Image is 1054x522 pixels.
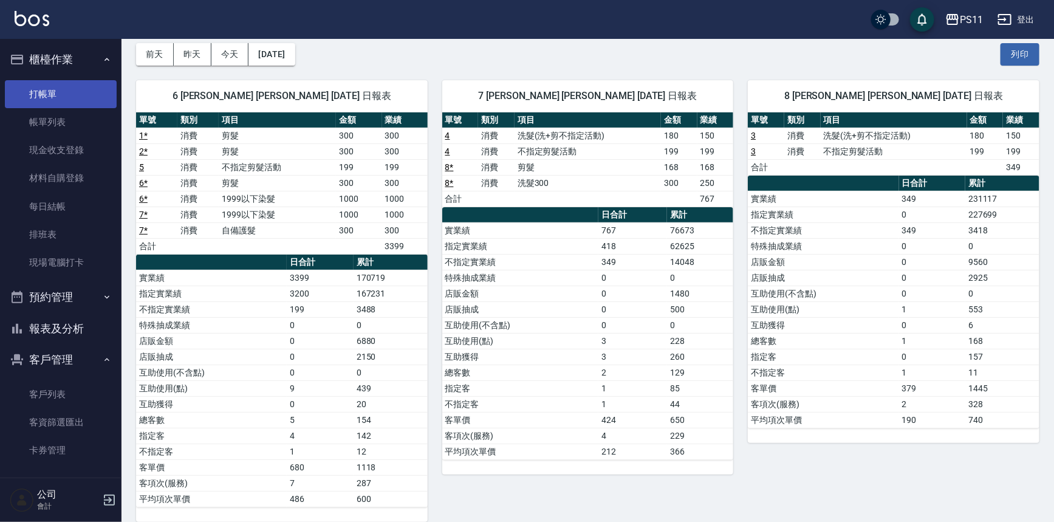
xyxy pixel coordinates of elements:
a: 帳單列表 [5,108,117,136]
td: 228 [667,333,733,349]
td: 特殊抽成業績 [748,238,898,254]
a: 現金收支登錄 [5,136,117,164]
td: 250 [697,175,734,191]
td: 12 [354,444,428,459]
table: a dense table [442,207,734,460]
a: 材料自購登錄 [5,164,117,192]
button: 前天 [136,43,174,66]
th: 類別 [177,112,219,128]
td: 180 [661,128,697,143]
td: 0 [287,349,354,365]
th: 累計 [965,176,1039,191]
td: 不指定剪髮活動 [219,159,336,175]
td: 1999以下染髮 [219,207,336,222]
td: 180 [967,128,1004,143]
td: 平均項次單價 [748,412,898,428]
button: 行銷工具 [5,470,117,501]
td: 300 [336,222,382,238]
td: 154 [354,412,428,428]
button: 櫃檯作業 [5,44,117,75]
td: 消費 [177,191,219,207]
th: 日合計 [899,176,966,191]
a: 4 [445,146,450,156]
td: 0 [899,349,966,365]
td: 消費 [177,128,219,143]
td: 0 [287,365,354,380]
td: 0 [598,286,667,301]
td: 287 [354,475,428,491]
td: 剪髮 [515,159,661,175]
td: 總客數 [442,365,598,380]
td: 總客數 [136,412,287,428]
td: 199 [697,143,734,159]
a: 3 [751,131,756,140]
td: 店販金額 [748,254,898,270]
td: 1 [287,444,354,459]
td: 客單價 [748,380,898,396]
td: 1 [899,333,966,349]
td: 199 [1003,143,1039,159]
th: 累計 [667,207,733,223]
td: 指定實業績 [442,238,598,254]
td: 199 [336,159,382,175]
td: 互助獲得 [442,349,598,365]
td: 168 [965,333,1039,349]
a: 3 [751,146,756,156]
div: PS11 [960,12,983,27]
th: 單號 [442,112,479,128]
button: 登出 [993,9,1039,31]
a: 卡券管理 [5,436,117,464]
td: 14048 [667,254,733,270]
td: 店販金額 [136,333,287,349]
td: 300 [382,143,428,159]
td: 170719 [354,270,428,286]
td: 互助獲得 [136,396,287,412]
th: 業績 [697,112,734,128]
button: 列印 [1001,43,1039,66]
td: 199 [661,143,697,159]
td: 6 [965,317,1039,333]
td: 平均項次單價 [136,491,287,507]
td: 9 [287,380,354,396]
td: 特殊抽成業績 [136,317,287,333]
td: 300 [336,128,382,143]
td: 消費 [478,143,515,159]
td: 0 [598,301,667,317]
td: 店販抽成 [136,349,287,365]
td: 190 [899,412,966,428]
td: 洗髮(洗+剪不指定活動) [515,128,661,143]
td: 6880 [354,333,428,349]
td: 349 [598,254,667,270]
th: 項目 [821,112,967,128]
td: 227699 [965,207,1039,222]
td: 合計 [136,238,177,254]
td: 不指定實業績 [748,222,898,238]
th: 金額 [336,112,382,128]
td: 129 [667,365,733,380]
td: 0 [354,365,428,380]
a: 客戶列表 [5,380,117,408]
td: 199 [967,143,1004,159]
td: 0 [598,270,667,286]
td: 互助使用(不含點) [748,286,898,301]
td: 客項次(服務) [748,396,898,412]
td: 85 [667,380,733,396]
td: 379 [899,380,966,396]
td: 0 [965,286,1039,301]
td: 消費 [478,175,515,191]
td: 1 [899,301,966,317]
td: 總客數 [748,333,898,349]
td: 洗髮(洗+剪不指定活動) [821,128,967,143]
td: 199 [287,301,354,317]
td: 5 [287,412,354,428]
table: a dense table [748,112,1039,176]
button: PS11 [940,7,988,32]
td: 1000 [336,207,382,222]
td: 0 [667,317,733,333]
td: 2 [899,396,966,412]
td: 650 [667,412,733,428]
td: 366 [667,444,733,459]
span: 8 [PERSON_NAME] [PERSON_NAME] [DATE] 日報表 [762,90,1025,102]
th: 業績 [382,112,428,128]
table: a dense table [136,255,428,507]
